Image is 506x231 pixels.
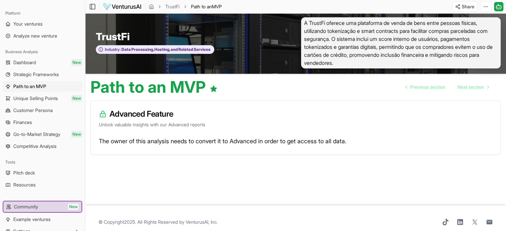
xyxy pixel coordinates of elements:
[452,80,494,94] a: Go to next page
[14,203,38,210] span: Community
[410,84,445,90] span: Previous section
[13,170,35,176] span: Pitch deck
[3,8,82,19] div: Platform
[71,95,82,102] span: New
[13,95,58,102] span: Unique Selling Points
[3,168,82,178] a: Pitch deck
[457,84,484,90] span: Next section
[3,214,82,225] a: Example ventures
[71,59,82,66] span: New
[13,216,51,223] span: Example ventures
[13,21,43,27] span: Your ventures
[96,31,130,43] span: TrustFi
[13,181,36,188] span: Resources
[3,179,82,190] a: Resources
[13,143,57,150] span: Competitive Analysis
[3,201,82,212] a: CommunityNew
[3,141,82,152] a: Competitive Analysis
[13,33,57,39] span: Analyze new venture
[186,219,217,225] a: VenturusAI, Inc
[3,157,82,168] div: Tools
[191,4,212,9] span: Path to an
[3,117,82,128] a: Finances
[149,3,222,10] nav: breadcrumb
[3,57,82,68] a: DashboardNew
[68,203,79,210] span: New
[3,81,82,92] a: Path to an MVP
[121,47,211,52] span: Data Processing, Hosting, and Related Services
[90,79,218,95] h1: Path to an MVP
[13,71,59,78] span: Strategic Frameworks
[3,31,82,41] a: Analyze new venture
[3,69,82,80] a: Strategic Frameworks
[13,59,36,66] span: Dashboard
[301,17,501,68] span: A TrustFi oferece uma plataforma de venda de bens entre pessoas físicas, utilizando tokenização e...
[96,45,214,54] button: Industry:Data Processing, Hosting, and Related Services
[452,1,477,12] button: Share
[13,107,53,114] span: Customer Persona
[462,3,474,10] span: Share
[3,93,82,104] a: Unique Selling PointsNew
[91,136,500,155] div: The owner of this analysis needs to convert it to Advanced in order to get access to all data.
[103,3,142,11] img: logo
[400,80,451,94] a: Go to previous page
[165,3,180,10] a: TrustFi
[3,105,82,116] a: Customer Persona
[99,121,492,128] p: Unlock valuable insights with our Advanced reports
[99,109,492,119] h3: Advanced Feature
[3,47,82,57] div: Business Analysis
[400,80,494,94] nav: pagination
[13,131,60,138] span: Go-to-Market Strategy
[71,131,82,138] span: New
[191,3,222,10] span: Path to anMVP
[3,129,82,140] a: Go-to-Market StrategyNew
[98,219,218,225] span: © Copyright 2025 . All Rights Reserved by .
[3,19,82,29] a: Your ventures
[13,83,46,90] span: Path to an MVP
[105,47,121,52] span: Industry:
[13,119,32,126] span: Finances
